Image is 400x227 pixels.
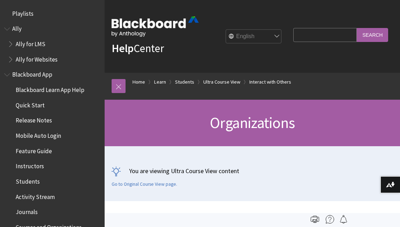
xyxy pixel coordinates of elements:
strong: Help [112,41,134,55]
span: Quick Start [16,99,45,109]
img: Print [311,215,319,224]
select: Site Language Selector [226,30,282,44]
a: Go to Original Course View page. [112,181,177,187]
nav: Book outline for Playlists [4,8,100,20]
img: Follow this page [339,215,348,224]
span: Blackboard Learn App Help [16,84,84,93]
span: Activity Stream [16,191,55,200]
span: Students [16,176,40,185]
p: You are viewing Ultra Course View content [112,166,393,175]
span: Ally for Websites [16,54,58,63]
a: Learn [154,78,166,86]
a: Interact with Others [249,78,291,86]
span: Mobile Auto Login [16,130,61,139]
input: Search [357,28,388,42]
a: HelpCenter [112,41,164,55]
img: Blackboard by Anthology [112,16,199,37]
img: More help [326,215,334,224]
span: Ally for LMS [16,38,45,48]
span: Playlists [12,8,33,17]
span: Feature Guide [16,145,52,155]
span: Ally [12,23,22,33]
a: Students [175,78,194,86]
span: Organizations [210,113,295,132]
span: Journals [16,206,38,216]
span: Release Notes [16,115,52,124]
a: Ultra Course View [203,78,240,86]
span: Blackboard App [12,69,52,78]
a: Home [133,78,145,86]
span: Instructors [16,161,44,170]
nav: Book outline for Anthology Ally Help [4,23,100,65]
